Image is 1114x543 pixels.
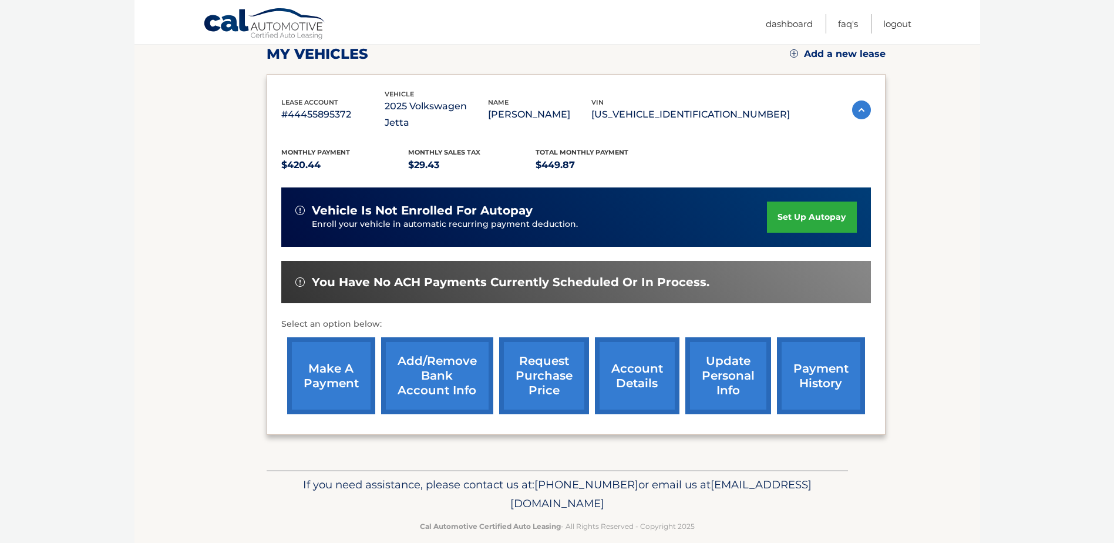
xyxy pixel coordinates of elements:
[766,14,813,33] a: Dashboard
[595,337,679,414] a: account details
[385,98,488,131] p: 2025 Volkswagen Jetta
[385,90,414,98] span: vehicle
[499,337,589,414] a: request purchase price
[312,203,533,218] span: vehicle is not enrolled for autopay
[685,337,771,414] a: update personal info
[488,98,509,106] span: name
[203,8,327,42] a: Cal Automotive
[408,148,480,156] span: Monthly sales Tax
[536,148,628,156] span: Total Monthly Payment
[281,317,871,331] p: Select an option below:
[534,478,638,491] span: [PHONE_NUMBER]
[591,106,790,123] p: [US_VEHICLE_IDENTIFICATION_NUMBER]
[267,45,368,63] h2: my vehicles
[536,157,663,173] p: $449.87
[312,275,709,290] span: You have no ACH payments currently scheduled or in process.
[287,337,375,414] a: make a payment
[420,522,561,531] strong: Cal Automotive Certified Auto Leasing
[510,478,812,510] span: [EMAIL_ADDRESS][DOMAIN_NAME]
[281,148,350,156] span: Monthly Payment
[381,337,493,414] a: Add/Remove bank account info
[274,475,840,513] p: If you need assistance, please contact us at: or email us at
[295,277,305,287] img: alert-white.svg
[274,520,840,532] p: - All Rights Reserved - Copyright 2025
[838,14,858,33] a: FAQ's
[281,98,338,106] span: lease account
[591,98,604,106] span: vin
[295,206,305,215] img: alert-white.svg
[790,49,798,58] img: add.svg
[777,337,865,414] a: payment history
[408,157,536,173] p: $29.43
[790,48,886,60] a: Add a new lease
[281,106,385,123] p: #44455895372
[767,202,856,233] a: set up autopay
[883,14,911,33] a: Logout
[488,106,591,123] p: [PERSON_NAME]
[852,100,871,119] img: accordion-active.svg
[281,157,409,173] p: $420.44
[312,218,768,231] p: Enroll your vehicle in automatic recurring payment deduction.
